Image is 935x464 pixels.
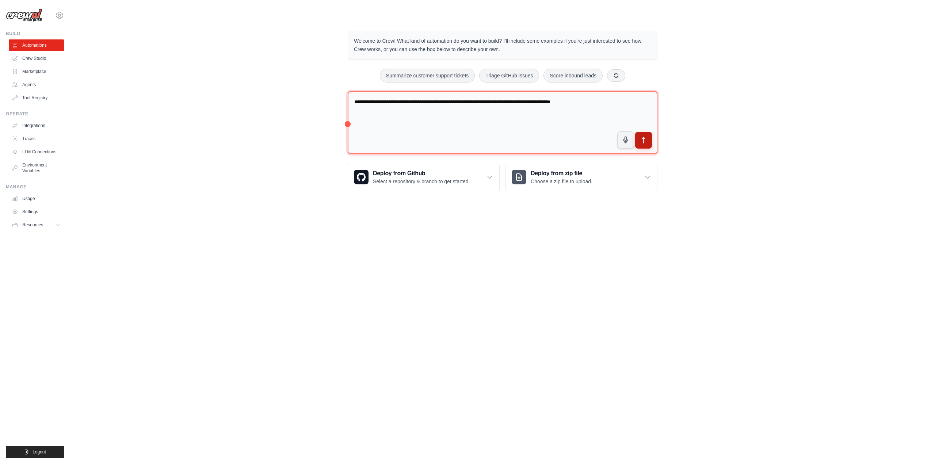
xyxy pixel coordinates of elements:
[531,178,592,185] p: Choose a zip file to upload.
[795,419,909,443] p: Describe the automation you want to build, select an example option, or use the microphone to spe...
[795,407,909,417] h3: Create an automation
[9,133,64,145] a: Traces
[543,69,603,83] button: Score inbound leads
[6,111,64,117] div: Operate
[9,206,64,218] a: Settings
[9,39,64,51] a: Automations
[354,37,651,54] p: Welcome to Crew! What kind of automation do you want to build? I'll include some examples if you'...
[6,8,42,22] img: Logo
[9,146,64,158] a: LLM Connections
[9,159,64,177] a: Environment Variables
[531,169,592,178] h3: Deploy from zip file
[380,69,475,83] button: Summarize customer support tickets
[373,178,470,185] p: Select a repository & branch to get started.
[9,92,64,104] a: Tool Registry
[9,79,64,91] a: Agents
[9,193,64,204] a: Usage
[6,31,64,37] div: Build
[801,399,816,404] span: Step 1
[9,219,64,231] button: Resources
[33,449,46,455] span: Logout
[373,169,470,178] h3: Deploy from Github
[6,446,64,458] button: Logout
[9,66,64,77] a: Marketplace
[9,53,64,64] a: Crew Studio
[9,120,64,131] a: Integrations
[22,222,43,228] span: Resources
[479,69,539,83] button: Triage GitHub issues
[913,397,918,403] button: Close walkthrough
[6,184,64,190] div: Manage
